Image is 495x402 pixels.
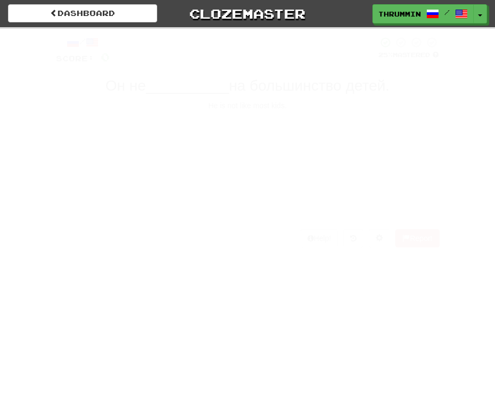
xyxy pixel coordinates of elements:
button: Report [395,229,439,247]
span: ThrummingVoice4976 [378,9,421,19]
a: Dashboard [8,4,157,22]
button: 1.что-нибудь [117,118,239,160]
button: Round history (alt+y) [343,229,363,247]
span: похож [164,186,198,198]
a: Clozemaster [173,4,322,23]
span: что-нибудь [149,133,212,145]
span: Score: [56,54,94,63]
span: на большинство детей. [229,77,390,94]
small: 4 . [298,190,303,197]
div: He is not like most kids. [56,100,440,111]
a: ThrummingVoice4976 / [372,4,474,23]
div: Mastered [378,51,440,59]
span: 25 % [378,51,393,58]
button: Help! [301,229,338,247]
span: уже [309,133,329,145]
small: 2 . [304,138,309,144]
div: / [56,36,110,50]
span: 0 [150,28,157,38]
span: 0 [101,50,110,63]
span: 0 [283,28,291,38]
span: 10 [392,28,407,38]
span: / [444,9,450,16]
small: 1 . [144,138,149,144]
button: 3.похож [117,171,239,213]
span: __________ [146,77,229,94]
button: 2.уже [255,118,378,160]
button: 4.удачи [255,171,378,213]
span: Он не [106,77,146,94]
span: удачи [303,186,335,198]
small: 3 . [159,190,164,197]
